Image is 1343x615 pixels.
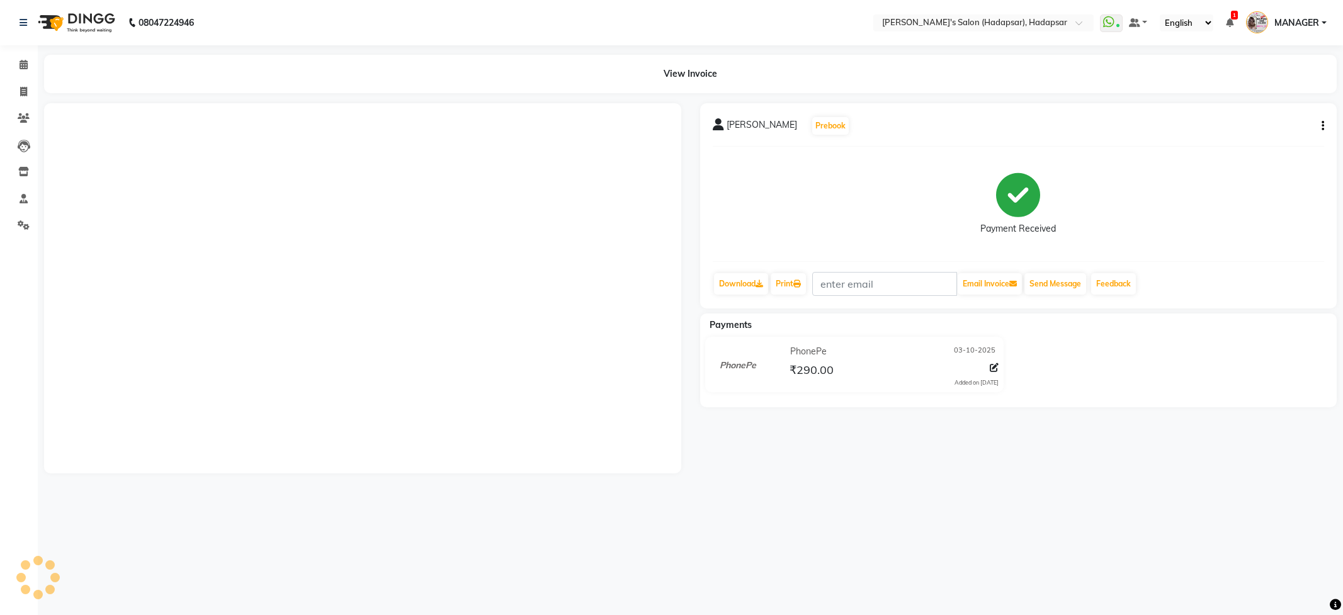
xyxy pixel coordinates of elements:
button: Send Message [1024,273,1086,295]
a: Feedback [1091,273,1136,295]
a: 1 [1226,17,1233,28]
span: MANAGER [1274,16,1319,30]
span: [PERSON_NAME] [727,118,797,136]
span: Payments [710,319,752,330]
input: enter email [812,272,957,296]
span: 1 [1231,11,1238,20]
span: ₹290.00 [790,363,834,380]
a: Download [714,273,768,295]
span: 03-10-2025 [954,345,995,358]
a: Print [771,273,806,295]
button: Prebook [812,117,849,135]
img: MANAGER [1246,11,1268,33]
div: View Invoice [44,55,1337,93]
b: 08047224946 [139,5,194,40]
div: Payment Received [980,222,1056,235]
div: Added on [DATE] [955,378,999,387]
span: PhonePe [790,345,827,358]
img: logo [32,5,118,40]
button: Email Invoice [958,273,1022,295]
